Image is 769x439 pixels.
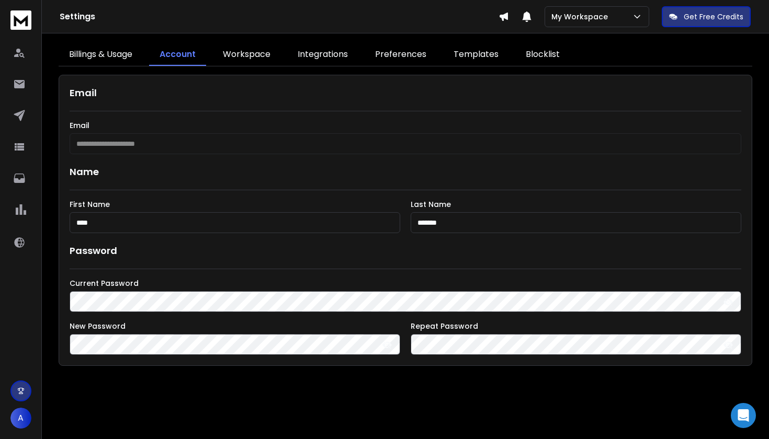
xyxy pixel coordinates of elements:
[70,322,400,330] label: New Password
[443,44,509,66] a: Templates
[684,11,743,22] p: Get Free Credits
[551,11,612,22] p: My Workspace
[287,44,358,66] a: Integrations
[70,122,741,129] label: Email
[212,44,281,66] a: Workspace
[59,44,143,66] a: Billings & Usage
[70,201,400,208] label: First Name
[10,10,31,30] img: logo
[60,10,499,23] h1: Settings
[731,403,756,428] div: Open Intercom Messenger
[411,322,741,330] label: Repeat Password
[411,201,741,208] label: Last Name
[10,408,31,429] button: A
[515,44,570,66] a: Blocklist
[662,6,751,27] button: Get Free Credits
[70,244,117,258] h1: Password
[365,44,437,66] a: Preferences
[149,44,206,66] a: Account
[70,165,741,179] h1: Name
[70,86,741,100] h1: Email
[70,280,741,287] label: Current Password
